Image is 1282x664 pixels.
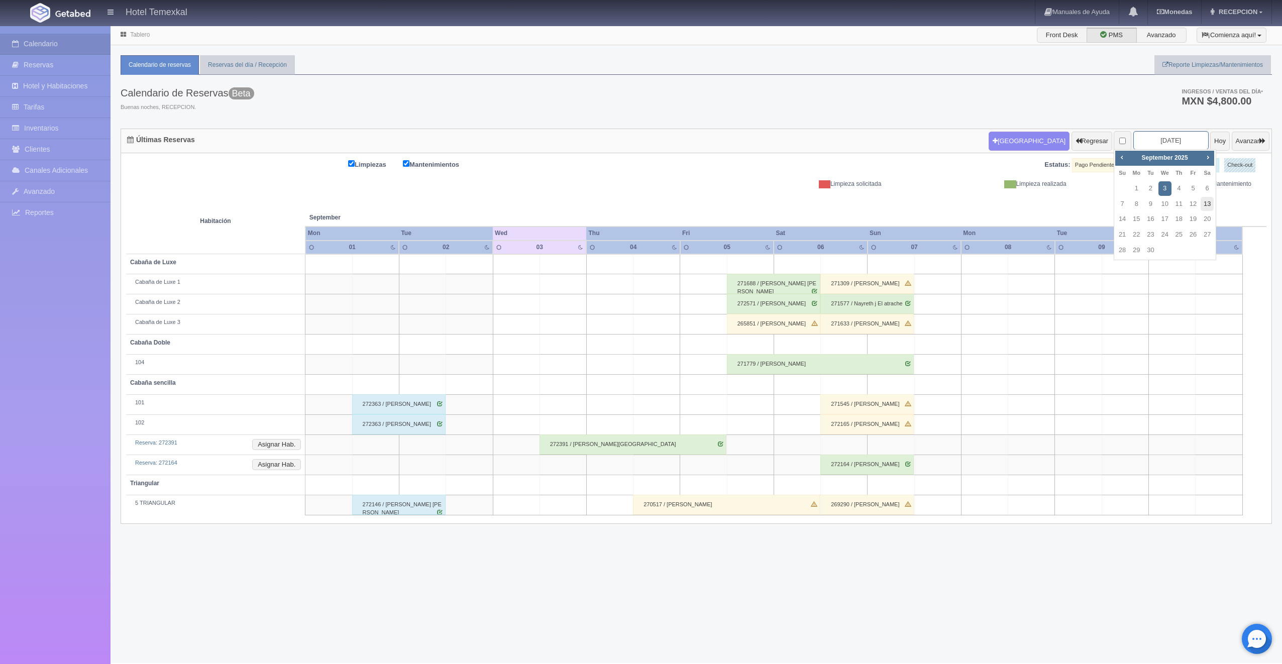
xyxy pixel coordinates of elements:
span: Tuesday [1147,170,1153,176]
div: 272571 / [PERSON_NAME] [727,294,820,314]
a: 20 [1201,212,1214,227]
a: Next [1203,152,1214,163]
a: 7 [1116,197,1129,211]
th: Sun [868,227,961,240]
b: Cabaña de Luxe [130,259,176,266]
div: 104 [130,359,301,367]
div: 272391 / [PERSON_NAME][GEOGRAPHIC_DATA] [540,434,726,455]
div: 5 TRIANGULAR [130,499,301,507]
div: 265851 / [PERSON_NAME] [727,314,820,334]
a: Prev [1116,152,1127,163]
div: Limpieza realizada [889,180,1074,188]
b: Monedas [1157,8,1192,16]
span: Beta [229,87,254,99]
a: Reservas del día / Recepción [200,55,295,75]
th: Fri [680,227,774,240]
a: 3 [1158,181,1171,196]
a: 9 [1144,197,1157,211]
a: Reporte Limpiezas/Mantenimientos [1154,55,1271,75]
label: Limpiezas [348,158,401,170]
a: 27 [1201,228,1214,242]
div: 271633 / [PERSON_NAME] [820,314,914,334]
div: 101 [130,399,301,407]
span: 2025 [1174,154,1188,161]
a: 25 [1172,228,1186,242]
div: 102 [130,419,301,427]
button: ¡Comienza aquí! [1197,28,1266,43]
img: Getabed [30,3,50,23]
button: Asignar Hab. [252,439,301,450]
div: Limpieza solicitada [704,180,889,188]
a: 4 [1172,181,1186,196]
div: 272165 / [PERSON_NAME] [820,414,914,434]
a: 24 [1158,228,1171,242]
div: 270517 / [PERSON_NAME] [633,495,820,515]
h4: Hotel Temexkal [126,5,187,18]
div: 272363 / [PERSON_NAME] [352,414,446,434]
th: Tue [399,227,493,240]
label: Pago Pendiente [1072,158,1123,172]
a: 23 [1144,228,1157,242]
div: 271577 / Nayreth j El atrache [820,294,914,314]
a: 28 [1116,243,1129,258]
a: 6 [1201,181,1214,196]
div: 272164 / [PERSON_NAME] [820,455,914,475]
div: Cabaña de Luxe 1 [130,278,301,286]
div: 271688 / [PERSON_NAME] [PERSON_NAME] [727,274,820,294]
input: Mantenimientos [403,160,409,167]
button: Regresar [1072,132,1112,151]
div: Cabaña de Luxe 3 [130,318,301,326]
a: 16 [1144,212,1157,227]
label: Check-out [1224,158,1255,172]
th: Thu [586,227,680,240]
span: Sunday [1119,170,1126,176]
a: 21 [1116,228,1129,242]
a: 17 [1158,212,1171,227]
th: Tue [1055,227,1148,240]
label: Avanzado [1136,28,1187,43]
strong: Habitación [200,217,231,225]
h3: Calendario de Reservas [121,87,254,98]
a: 13 [1201,197,1214,211]
a: 10 [1158,197,1171,211]
img: Getabed [55,10,90,17]
div: 06 [806,243,835,252]
a: 29 [1130,243,1143,258]
button: Hoy [1210,132,1230,151]
span: September [1142,154,1173,161]
span: September [309,213,489,222]
a: 15 [1130,212,1143,227]
div: 01 [338,243,367,252]
a: Reserva: 272164 [135,460,177,466]
input: Limpiezas [348,160,355,167]
div: 03 [525,243,555,252]
label: Mantenimientos [403,158,474,170]
div: 04 [618,243,648,252]
a: 1 [1130,181,1143,196]
a: 19 [1187,212,1200,227]
a: 30 [1144,243,1157,258]
b: Cabaña Doble [130,339,170,346]
span: Friday [1191,170,1196,176]
span: Next [1204,153,1212,161]
label: Estatus: [1044,160,1070,170]
th: Mon [305,227,399,240]
b: Triangular [130,480,159,487]
button: [GEOGRAPHIC_DATA] [989,132,1070,151]
a: 5 [1187,181,1200,196]
span: Buenas noches, RECEPCION. [121,103,254,112]
button: Avanzar [1232,132,1269,151]
span: Prev [1118,153,1126,161]
label: PMS [1087,28,1137,43]
b: Cabaña sencilla [130,379,176,386]
a: 26 [1187,228,1200,242]
span: Ingresos / Ventas del día [1182,88,1263,94]
h3: MXN $4,800.00 [1182,96,1263,106]
a: 22 [1130,228,1143,242]
div: 272363 / [PERSON_NAME] [352,394,446,414]
th: Wed [493,227,586,240]
span: Thursday [1176,170,1182,176]
h4: Últimas Reservas [127,136,195,144]
span: Wednesday [1161,170,1169,176]
div: 05 [712,243,742,252]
